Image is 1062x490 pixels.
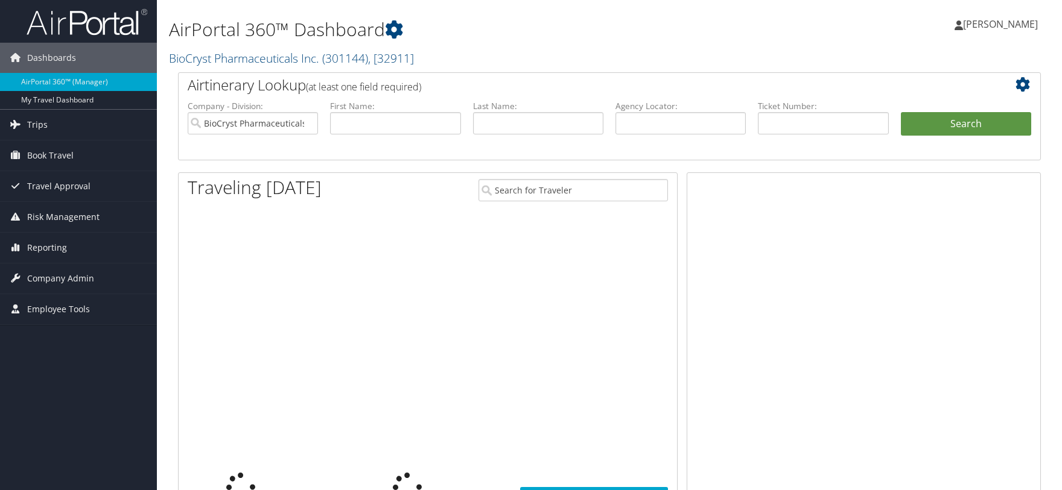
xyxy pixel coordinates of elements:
span: Employee Tools [27,294,90,324]
img: airportal-logo.png [27,8,147,36]
span: Trips [27,110,48,140]
span: Book Travel [27,140,74,171]
label: Last Name: [473,100,603,112]
a: BioCryst Pharmaceuticals Inc. [169,50,414,66]
a: [PERSON_NAME] [955,6,1050,42]
span: (at least one field required) [306,80,421,93]
span: Company Admin [27,263,94,294]
span: [PERSON_NAME] [963,17,1038,31]
input: Search for Traveler [479,179,668,201]
h1: AirPortal 360™ Dashboard [169,17,756,42]
span: Reporting [27,233,67,263]
label: Ticket Number: [758,100,888,112]
span: Risk Management [27,202,100,232]
button: Search [901,112,1031,136]
span: Travel Approval [27,171,91,201]
h2: Airtinerary Lookup [188,75,959,95]
h1: Traveling [DATE] [188,175,322,200]
label: Company - Division: [188,100,318,112]
label: Agency Locator: [615,100,746,112]
label: First Name: [330,100,460,112]
span: ( 301144 ) [322,50,368,66]
span: Dashboards [27,43,76,73]
span: , [ 32911 ] [368,50,414,66]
